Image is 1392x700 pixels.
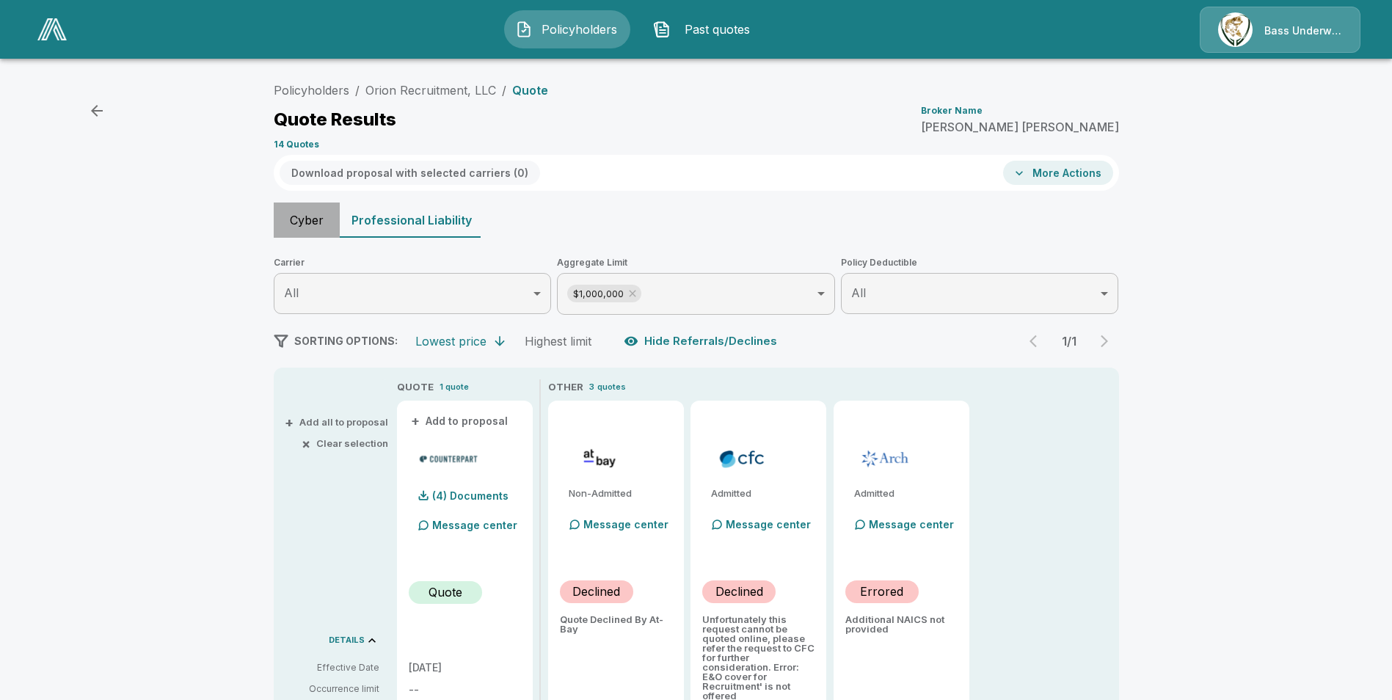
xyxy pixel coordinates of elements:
[285,418,294,427] span: +
[845,615,958,634] p: Additional NAICS not provided
[711,489,815,498] p: Admitted
[566,448,634,470] img: atbaympl
[440,381,469,393] p: 1 quote
[502,81,506,99] li: /
[589,381,594,393] p: 3
[726,517,811,532] p: Message center
[274,255,552,270] span: Carrier
[583,517,668,532] p: Message center
[572,583,620,600] p: Declined
[921,106,983,115] p: Broker Name
[274,83,349,98] a: Policyholders
[569,489,672,498] p: Non-Admitted
[567,285,641,302] div: $1,000,000
[1054,335,1084,347] p: 1 / 1
[329,636,365,644] p: DETAILS
[921,121,1119,133] p: [PERSON_NAME] [PERSON_NAME]
[365,83,496,98] a: Orion Recruitment, LLC
[621,327,783,355] button: Hide Referrals/Declines
[294,335,398,347] span: SORTING OPTIONS:
[274,111,396,128] p: Quote Results
[415,448,483,470] img: counterpartmpl
[512,84,548,96] p: Quote
[411,416,420,426] span: +
[288,418,388,427] button: +Add all to proposal
[274,81,548,99] nav: breadcrumb
[302,439,310,448] span: ×
[597,381,626,393] p: quotes
[548,380,583,395] p: OTHER
[539,21,619,38] span: Policyholders
[515,21,533,38] img: Policyholders Icon
[560,615,672,634] p: Quote Declined By At-Bay
[432,491,509,501] p: (4) Documents
[409,663,521,673] p: [DATE]
[653,21,671,38] img: Past quotes Icon
[355,81,360,99] li: /
[429,583,462,601] p: Quote
[305,439,388,448] button: ×Clear selection
[642,10,768,48] button: Past quotes IconPast quotes
[851,448,919,470] img: archmpl
[854,489,958,498] p: Admitted
[340,203,484,238] button: Professional Liability
[280,161,540,185] button: Download proposal with selected carriers (0)
[525,334,591,349] div: Highest limit
[708,448,776,470] img: cfcmpl
[274,140,319,149] p: 14 Quotes
[285,661,379,674] p: Effective Date
[397,380,434,395] p: QUOTE
[432,517,517,533] p: Message center
[851,285,866,300] span: All
[285,682,379,696] p: Occurrence limit
[284,285,299,300] span: All
[860,583,903,600] p: Errored
[409,413,511,429] button: +Add to proposal
[567,285,630,302] span: $1,000,000
[715,583,763,600] p: Declined
[557,255,835,270] span: Aggregate Limit
[37,18,67,40] img: AA Logo
[409,685,521,695] p: --
[841,255,1119,270] span: Policy Deductible
[415,334,487,349] div: Lowest price
[274,203,340,238] button: Cyber
[504,10,630,48] button: Policyholders IconPolicyholders
[677,21,757,38] span: Past quotes
[1003,161,1113,185] button: More Actions
[869,517,954,532] p: Message center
